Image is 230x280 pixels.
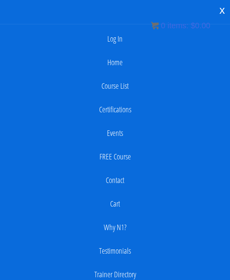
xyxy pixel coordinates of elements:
[151,22,159,29] img: icon11.png
[4,196,226,212] a: Cart
[4,125,226,141] a: Events
[214,2,230,18] div: x
[167,21,188,30] span: items:
[4,55,226,70] a: Home
[4,78,226,94] a: Course List
[191,21,195,30] span: $
[151,21,210,30] a: 0 items: $0.00
[4,31,226,47] a: Log In
[4,172,226,188] a: Contact
[161,21,165,30] span: 0
[4,220,226,235] a: Why N1?
[4,243,226,259] a: Testimonials
[4,149,226,165] a: FREE Course
[191,21,210,30] bdi: 0.00
[4,102,226,117] a: Certifications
